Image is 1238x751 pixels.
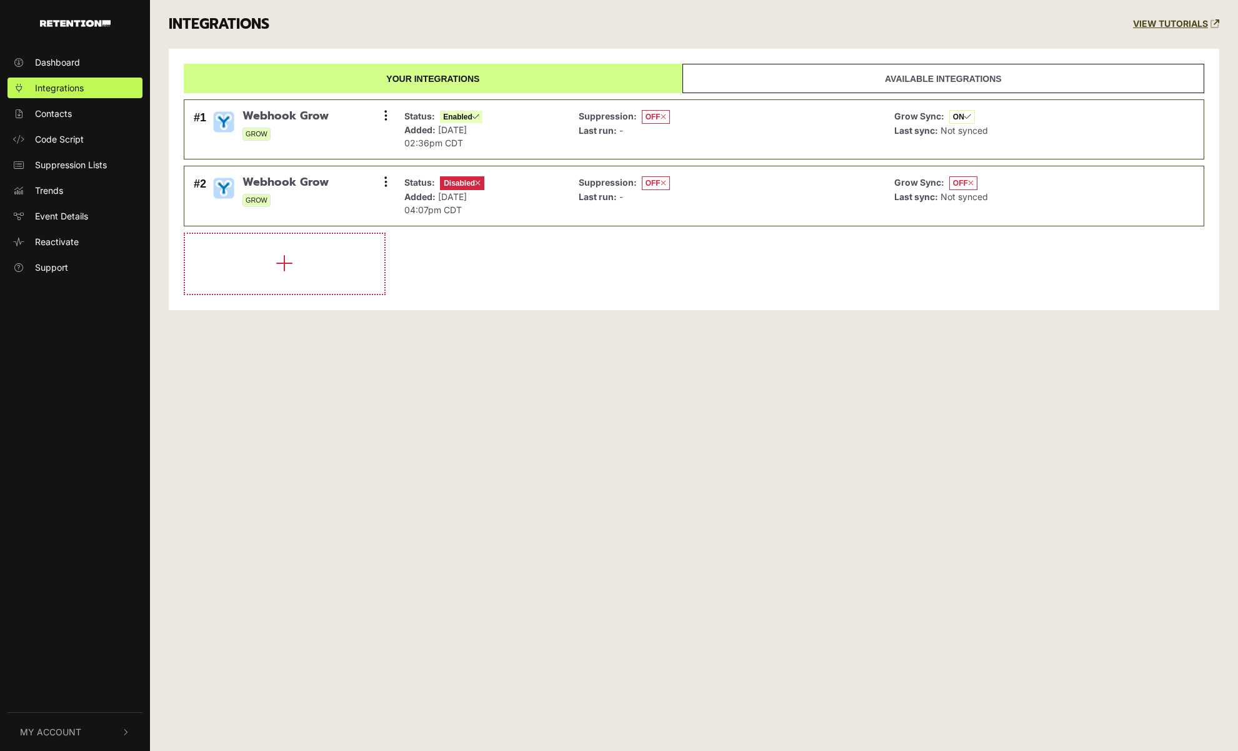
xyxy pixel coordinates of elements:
strong: Status: [404,111,435,121]
a: Contacts [7,103,142,124]
span: OFF [642,176,670,190]
strong: Last sync: [894,191,938,202]
span: Not synced [941,191,988,202]
a: Your integrations [184,64,682,93]
span: Dashboard [35,56,80,69]
span: OFF [642,110,670,124]
a: Dashboard [7,52,142,73]
img: Retention.com [40,20,111,27]
h3: INTEGRATIONS [169,16,269,33]
span: GROW [242,128,271,141]
span: Contacts [35,107,72,120]
strong: Suppression: [579,177,637,188]
span: - [619,125,623,136]
span: Suppression Lists [35,158,107,171]
a: Trends [7,180,142,201]
span: Webhook Grow [242,109,329,123]
span: Enabled [440,111,482,123]
span: Not synced [941,125,988,136]
span: [DATE] 02:36pm CDT [404,124,467,148]
a: Suppression Lists [7,154,142,175]
a: Code Script [7,129,142,149]
strong: Added: [404,191,436,202]
span: - [619,191,623,202]
span: Trends [35,184,63,197]
button: My Account [7,713,142,751]
a: Available integrations [682,64,1204,93]
strong: Grow Sync: [894,177,944,188]
div: #1 [194,109,206,149]
span: Support [35,261,68,274]
strong: Added: [404,124,436,135]
span: Webhook Grow [242,176,329,189]
img: Webhook Grow [211,109,236,134]
div: #2 [194,176,206,216]
a: VIEW TUTORIALS [1133,19,1219,29]
span: My Account [20,725,81,738]
span: GROW [242,194,271,207]
span: Code Script [35,133,84,146]
span: Event Details [35,209,88,223]
span: Integrations [35,81,84,94]
img: Webhook Grow [211,176,236,201]
a: Event Details [7,206,142,226]
strong: Last run: [579,125,617,136]
strong: Suppression: [579,111,637,121]
strong: Last sync: [894,125,938,136]
a: Support [7,257,142,278]
span: Disabled [440,176,484,190]
a: Reactivate [7,231,142,252]
span: Reactivate [35,235,79,248]
span: ON [949,110,975,124]
strong: Status: [404,177,435,188]
strong: Last run: [579,191,617,202]
strong: Grow Sync: [894,111,944,121]
span: OFF [949,176,977,190]
a: Integrations [7,78,142,98]
span: [DATE] 04:07pm CDT [404,191,467,215]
